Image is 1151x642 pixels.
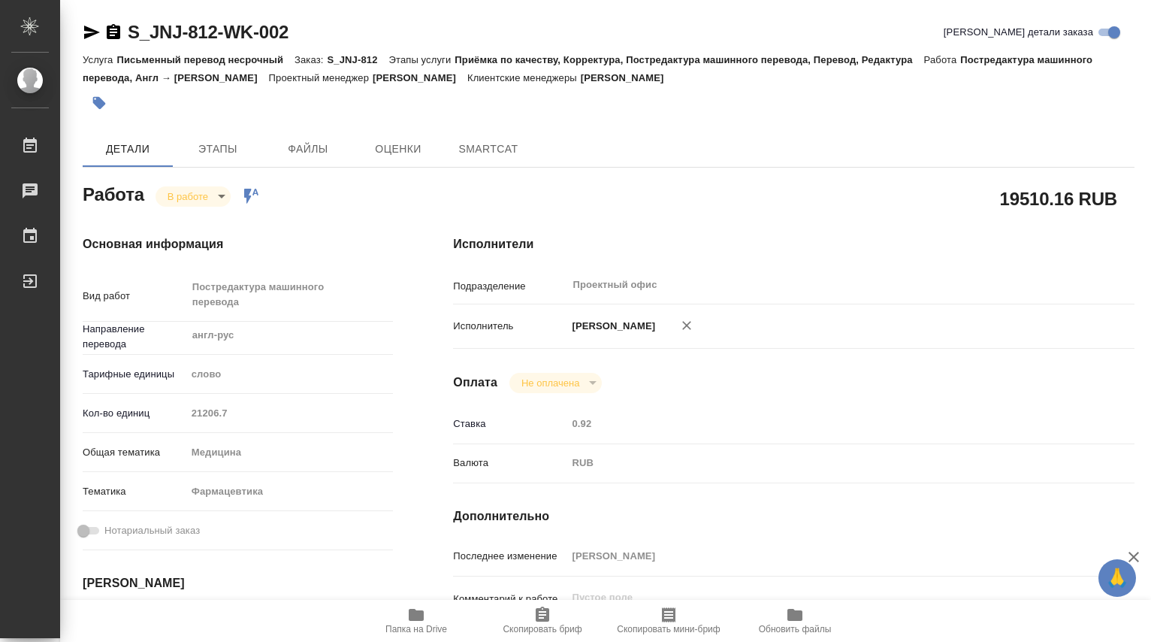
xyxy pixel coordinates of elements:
span: SmartCat [452,140,524,159]
p: Валюта [453,456,566,471]
input: Пустое поле [566,545,1077,567]
span: Скопировать бриф [503,624,582,634]
p: Вид работ [83,289,186,304]
p: Услуга [83,54,116,65]
p: Комментарий к работе [453,592,566,607]
span: Обновить файлы [759,624,832,634]
h2: Работа [83,180,144,207]
p: Клиентские менеджеры [467,72,581,83]
p: [PERSON_NAME] [566,319,655,334]
a: S_JNJ-812-WK-002 [128,22,289,42]
button: Скопировать бриф [479,600,606,642]
p: Направление перевода [83,322,186,352]
input: Пустое поле [186,402,394,424]
h4: Основная информация [83,235,393,253]
p: Подразделение [453,279,566,294]
button: 🙏 [1098,559,1136,597]
button: Папка на Drive [353,600,479,642]
button: Обновить файлы [732,600,858,642]
p: Ставка [453,416,566,432]
p: Общая тематика [83,445,186,460]
p: Тарифные единицы [83,367,186,382]
span: Детали [92,140,164,159]
p: Письменный перевод несрочный [116,54,295,65]
div: В работе [156,186,231,207]
button: Удалить исполнителя [670,309,703,342]
p: Последнее изменение [453,549,566,564]
p: Приёмка по качеству, Корректура, Постредактура машинного перевода, Перевод, Редактура [455,54,923,65]
button: В работе [163,190,213,203]
p: Исполнитель [453,319,566,334]
div: В работе [509,373,602,393]
p: Проектный менеджер [269,72,373,83]
span: Файлы [272,140,344,159]
span: [PERSON_NAME] детали заказа [944,25,1093,40]
p: Этапы услуги [389,54,455,65]
button: Скопировать ссылку [104,23,122,41]
p: [PERSON_NAME] [373,72,467,83]
div: слово [186,362,394,387]
h4: Дополнительно [453,507,1134,525]
h4: Оплата [453,374,497,392]
span: Папка на Drive [385,624,447,634]
button: Скопировать мини-бриф [606,600,732,642]
h4: Исполнители [453,235,1134,253]
span: Скопировать мини-бриф [617,624,720,634]
div: Фармацевтика [186,479,394,504]
span: Оценки [362,140,434,159]
button: Добавить тэг [83,86,116,120]
span: Нотариальный заказ [104,523,200,538]
p: Тематика [83,484,186,499]
h4: [PERSON_NAME] [83,574,393,592]
h2: 19510.16 RUB [1000,186,1117,211]
p: Кол-во единиц [83,406,186,421]
p: Заказ: [295,54,327,65]
button: Скопировать ссылку для ЯМессенджера [83,23,101,41]
button: Не оплачена [517,377,584,389]
p: [PERSON_NAME] [581,72,675,83]
p: S_JNJ-812 [327,54,388,65]
span: 🙏 [1104,562,1130,594]
div: Медицина [186,440,394,465]
p: Работа [924,54,961,65]
div: RUB [566,450,1077,476]
span: Этапы [182,140,254,159]
input: Пустое поле [566,413,1077,435]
